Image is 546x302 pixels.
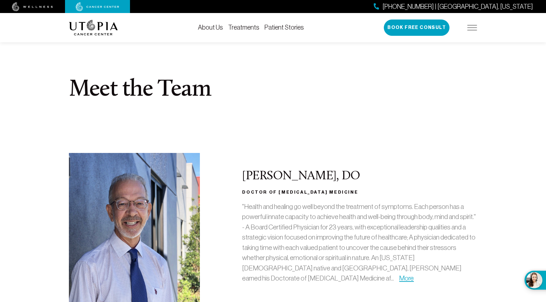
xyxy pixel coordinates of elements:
a: About Us [198,24,223,31]
a: Patient Stories [265,24,304,31]
h1: Meet the Team [69,78,477,102]
a: Treatments [228,24,259,31]
a: More [399,274,414,282]
a: [PHONE_NUMBER] | [GEOGRAPHIC_DATA], [US_STATE] [374,2,533,11]
img: icon-hamburger [467,25,477,30]
img: wellness [12,2,53,11]
h3: Doctor of [MEDICAL_DATA] Medicine [242,188,477,196]
img: cancer center [76,2,119,11]
img: logo [69,20,118,35]
button: Book Free Consult [384,20,449,36]
p: "Health and healing go well beyond the treatment of symptoms. Each person has a powerful innate c... [242,201,477,283]
span: [PHONE_NUMBER] | [GEOGRAPHIC_DATA], [US_STATE] [383,2,533,11]
h2: [PERSON_NAME], DO [242,170,477,183]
